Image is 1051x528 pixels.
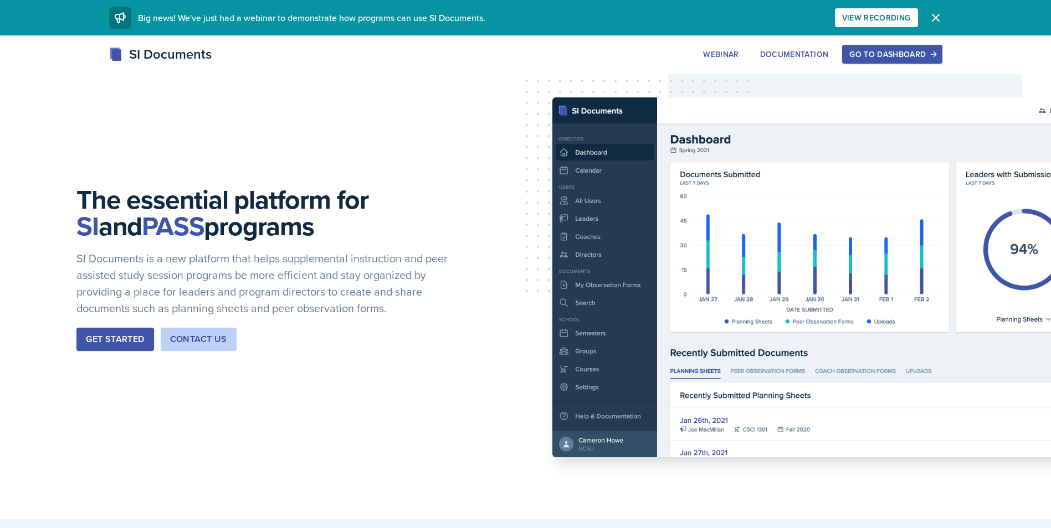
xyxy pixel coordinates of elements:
[138,12,485,24] span: Big news! We've just had a webinar to demonstrate how programs can use SI Documents.
[696,45,746,64] button: Webinar
[842,13,911,22] div: View Recording
[849,50,935,59] div: Go to Dashboard
[161,328,237,351] button: Contact Us
[753,45,836,64] button: Documentation
[86,333,144,346] div: Get Started
[109,44,212,64] div: SI Documents
[170,333,227,346] div: Contact Us
[760,50,829,59] div: Documentation
[703,50,739,59] div: Webinar
[835,8,918,27] button: View Recording
[842,45,942,64] button: Go to Dashboard
[76,328,153,351] button: Get Started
